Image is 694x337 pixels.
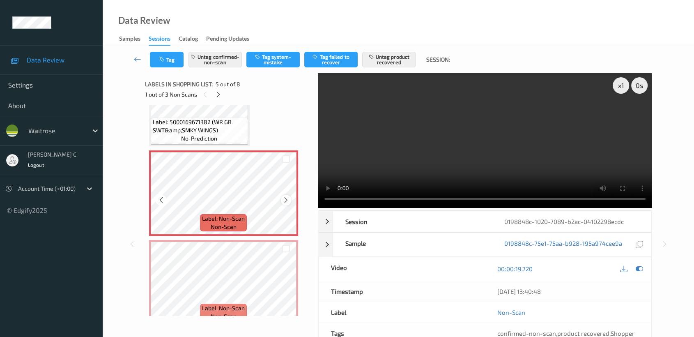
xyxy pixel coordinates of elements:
[497,308,525,316] a: Non-Scan
[333,211,492,232] div: Session
[497,265,532,273] a: 00:00:19.720
[181,134,217,143] span: no-prediction
[631,77,648,94] div: 0 s
[149,35,170,46] div: Sessions
[188,52,242,67] button: Untag confirmed-non-scan
[497,330,556,337] span: confirmed-non-scan
[206,35,249,45] div: Pending Updates
[179,33,206,45] a: Catalog
[145,80,213,88] span: Labels in shopping list:
[216,80,240,88] span: 5 out of 8
[497,287,639,295] div: [DATE] 13:40:48
[318,211,652,232] div: Session0198848c-1020-7089-b2ac-04102298ecdc
[492,211,651,232] div: 0198848c-1020-7089-b2ac-04102298ecdc
[202,215,245,223] span: Label: Non-Scan
[304,52,358,67] button: Tag failed to recover
[557,330,609,337] span: product recovered
[319,302,485,323] div: Label
[426,55,450,64] span: Session:
[319,257,485,281] div: Video
[149,33,179,46] a: Sessions
[119,33,149,45] a: Samples
[206,33,257,45] a: Pending Updates
[211,223,237,231] span: non-scan
[211,312,237,321] span: non-scan
[145,89,312,99] div: 1 out of 3 Non Scans
[150,52,184,67] button: Tag
[504,239,622,250] a: 0198848c-75e1-75aa-b928-195a974cee9a
[318,233,652,257] div: Sample0198848c-75e1-75aa-b928-195a974cee9a
[319,281,485,302] div: Timestamp
[333,233,492,256] div: Sample
[153,118,246,134] span: Label: 5000169671382 (WR GB SWT&amp;SMKY WINGS)
[246,52,300,67] button: Tag system-mistake
[202,304,245,312] span: Label: Non-Scan
[119,35,140,45] div: Samples
[613,77,629,94] div: x 1
[362,52,416,67] button: Untag product recovered
[179,35,198,45] div: Catalog
[118,16,170,25] div: Data Review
